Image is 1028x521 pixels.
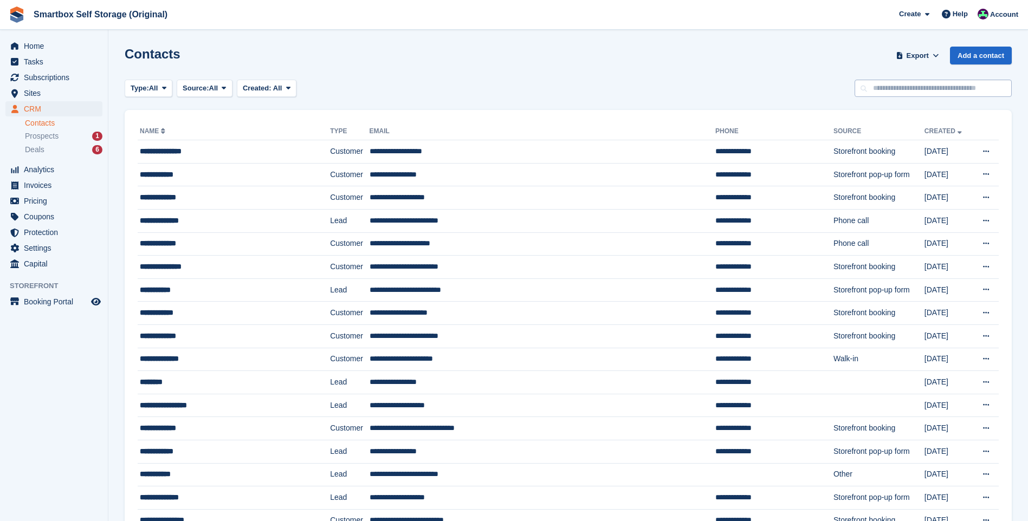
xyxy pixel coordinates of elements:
a: menu [5,193,102,209]
td: Lead [330,463,369,486]
span: Booking Portal [24,294,89,309]
td: Storefront pop-up form [833,440,924,463]
a: menu [5,294,102,309]
span: Account [990,9,1018,20]
td: Customer [330,140,369,164]
td: Storefront pop-up form [833,278,924,302]
a: menu [5,178,102,193]
span: Storefront [10,281,108,291]
a: Prospects 1 [25,131,102,142]
td: Storefront booking [833,140,924,164]
h1: Contacts [125,47,180,61]
td: Customer [330,186,369,210]
span: Sites [24,86,89,101]
td: Storefront booking [833,302,924,325]
td: Storefront booking [833,417,924,440]
td: Lead [330,394,369,417]
td: [DATE] [924,440,972,463]
td: Storefront booking [833,324,924,348]
td: Phone call [833,232,924,256]
td: Storefront pop-up form [833,486,924,510]
a: Name [140,127,167,135]
th: Source [833,123,924,140]
a: menu [5,240,102,256]
span: Analytics [24,162,89,177]
a: Contacts [25,118,102,128]
button: Source: All [177,80,232,97]
button: Type: All [125,80,172,97]
td: [DATE] [924,348,972,371]
a: Created [924,127,964,135]
a: menu [5,209,102,224]
td: Other [833,463,924,486]
div: 6 [92,145,102,154]
td: [DATE] [924,278,972,302]
td: Storefront booking [833,186,924,210]
td: [DATE] [924,463,972,486]
span: Prospects [25,131,59,141]
span: All [273,84,282,92]
td: [DATE] [924,324,972,348]
span: Home [24,38,89,54]
td: [DATE] [924,486,972,510]
span: CRM [24,101,89,116]
span: Capital [24,256,89,271]
span: All [149,83,158,94]
td: Customer [330,302,369,325]
span: Deals [25,145,44,155]
button: Created: All [237,80,296,97]
td: Storefront pop-up form [833,163,924,186]
td: Walk-in [833,348,924,371]
a: menu [5,38,102,54]
a: Add a contact [950,47,1012,64]
td: [DATE] [924,256,972,279]
th: Email [370,123,716,140]
td: Customer [330,256,369,279]
td: [DATE] [924,232,972,256]
span: Protection [24,225,89,240]
td: Phone call [833,209,924,232]
button: Export [894,47,941,64]
td: [DATE] [924,163,972,186]
span: Settings [24,240,89,256]
td: Lead [330,278,369,302]
a: menu [5,70,102,85]
td: Customer [330,232,369,256]
td: [DATE] [924,186,972,210]
a: menu [5,162,102,177]
td: [DATE] [924,140,972,164]
td: [DATE] [924,394,972,417]
a: Deals 6 [25,144,102,155]
span: Type: [131,83,149,94]
td: Customer [330,348,369,371]
span: Coupons [24,209,89,224]
span: Created: [243,84,271,92]
td: Customer [330,324,369,348]
td: Lead [330,440,369,463]
a: menu [5,101,102,116]
td: [DATE] [924,302,972,325]
a: menu [5,54,102,69]
span: Tasks [24,54,89,69]
span: Export [907,50,929,61]
td: [DATE] [924,417,972,440]
td: Storefront booking [833,256,924,279]
td: [DATE] [924,371,972,394]
span: Invoices [24,178,89,193]
td: Lead [330,486,369,510]
span: All [209,83,218,94]
td: Lead [330,209,369,232]
td: Customer [330,417,369,440]
span: Create [899,9,921,19]
a: menu [5,256,102,271]
th: Phone [715,123,833,140]
span: Help [953,9,968,19]
img: stora-icon-8386f47178a22dfd0bd8f6a31ec36ba5ce8667c1dd55bd0f319d3a0aa187defe.svg [9,6,25,23]
div: 1 [92,132,102,141]
a: Smartbox Self Storage (Original) [29,5,172,23]
span: Subscriptions [24,70,89,85]
img: Alex Selenitsas [978,9,988,19]
span: Pricing [24,193,89,209]
a: menu [5,225,102,240]
td: Lead [330,371,369,394]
